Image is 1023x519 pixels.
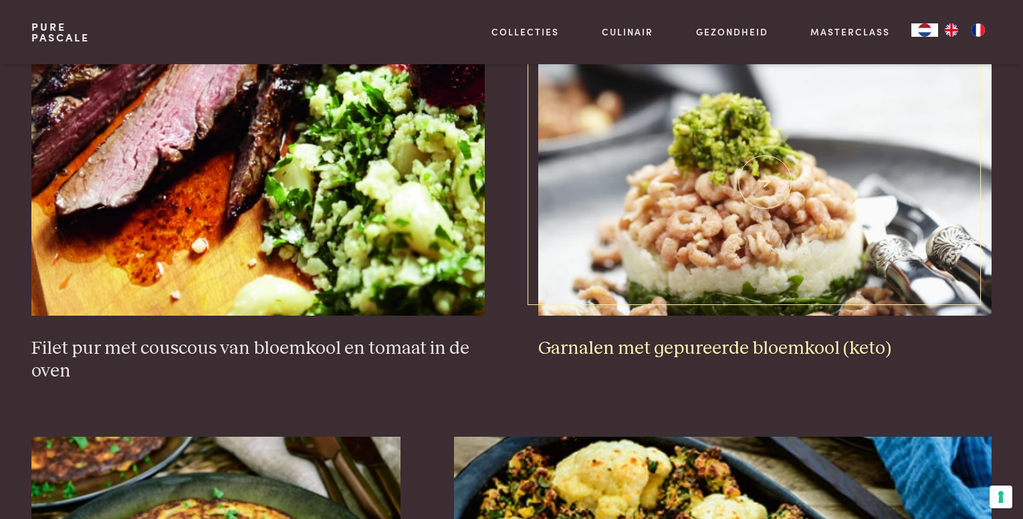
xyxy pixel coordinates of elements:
[538,337,992,360] h3: Garnalen met gepureerde bloemkool (keto)
[911,23,938,37] div: Language
[696,25,768,39] a: Gezondheid
[911,23,938,37] a: NL
[810,25,890,39] a: Masterclass
[938,23,965,37] a: EN
[538,48,992,316] img: Garnalen met gepureerde bloemkool (keto)
[938,23,992,37] ul: Language list
[31,337,485,383] h3: Filet pur met couscous van bloemkool en tomaat in de oven
[965,23,992,37] a: FR
[31,48,485,316] img: Filet pur met couscous van bloemkool en tomaat in de oven
[538,48,992,360] a: Garnalen met gepureerde bloemkool (keto) Garnalen met gepureerde bloemkool (keto)
[31,48,485,383] a: Filet pur met couscous van bloemkool en tomaat in de oven Filet pur met couscous van bloemkool en...
[31,21,90,43] a: PurePascale
[990,486,1012,508] button: Uw voorkeuren voor toestemming voor trackingtechnologieën
[602,25,653,39] a: Culinair
[911,23,992,37] aside: Language selected: Nederlands
[491,25,559,39] a: Collecties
